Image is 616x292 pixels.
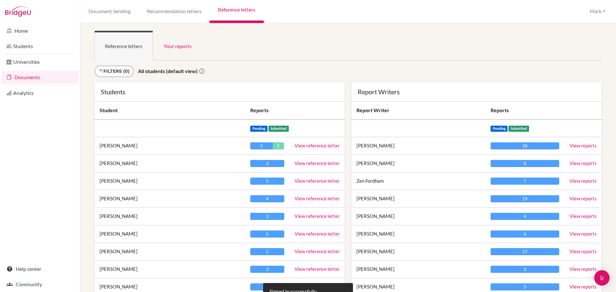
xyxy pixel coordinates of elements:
a: View reference letter [295,266,340,272]
td: [PERSON_NAME] [94,172,245,190]
div: 6 [491,230,559,238]
div: 2 [250,142,273,149]
a: Help center [1,263,79,275]
td: [PERSON_NAME] [351,190,485,208]
td: Zen Fordham [351,172,485,190]
div: 17 [491,248,559,255]
div: 3 [250,160,284,167]
td: [PERSON_NAME] [351,137,485,155]
span: Submitted [269,126,289,132]
div: Students [101,88,338,95]
td: [PERSON_NAME] [351,225,485,243]
a: Home [1,24,79,37]
th: Reports [245,102,345,120]
div: 1 [273,142,284,149]
div: 19 [491,195,559,202]
a: Filters (0) [94,65,134,77]
a: View reports [569,248,597,254]
a: View reports [569,213,597,219]
td: [PERSON_NAME] [94,225,245,243]
a: View reference letter [295,213,340,219]
div: 4 [250,195,284,202]
div: 4 [491,213,559,220]
div: Report Writers [358,88,595,95]
span: Submitted [509,126,529,132]
th: Report Writer [351,102,485,120]
a: View reference letter [295,231,340,237]
a: Community [1,278,79,291]
div: 3 [250,266,284,273]
a: View reference letter [295,178,340,184]
td: [PERSON_NAME] [94,243,245,261]
td: [PERSON_NAME] [94,261,245,278]
td: [PERSON_NAME] [351,155,485,172]
a: Your reports [153,31,202,61]
a: View reports [569,196,597,201]
img: Bridge-U [5,6,31,17]
a: View reports [569,160,597,166]
div: 3 [250,213,284,220]
a: Analytics [1,87,79,99]
a: View reference letter [295,160,340,166]
strong: All students (default view) [138,68,198,74]
th: Student [94,102,245,120]
span: Pending [250,126,268,132]
td: [PERSON_NAME] [351,208,485,225]
a: Documents [1,71,79,84]
div: 5 [250,230,284,238]
a: View reference letter [295,196,340,201]
td: [PERSON_NAME] [351,261,485,278]
div: 5 [250,248,284,255]
td: [PERSON_NAME] [94,155,245,172]
a: Students [1,40,79,53]
a: View reports [569,143,597,148]
div: Open Intercom Messenger [594,270,610,286]
a: View reports [569,231,597,237]
button: Mark [587,5,608,17]
td: [PERSON_NAME] [94,208,245,225]
td: [PERSON_NAME] [94,190,245,208]
div: 18 [491,142,559,149]
div: 7 [491,178,559,185]
span: Pending [491,126,508,132]
a: View reference letter [295,248,340,254]
a: View reports [569,266,597,272]
a: View reference letter [295,143,340,148]
div: 8 [491,160,559,167]
a: Reference letters [94,31,153,61]
td: [PERSON_NAME] [94,137,245,155]
th: Reports [485,102,564,120]
a: Universities [1,55,79,68]
td: [PERSON_NAME] [351,243,485,261]
div: 5 [250,178,284,185]
a: View reports [569,178,597,184]
div: 3 [491,266,559,273]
